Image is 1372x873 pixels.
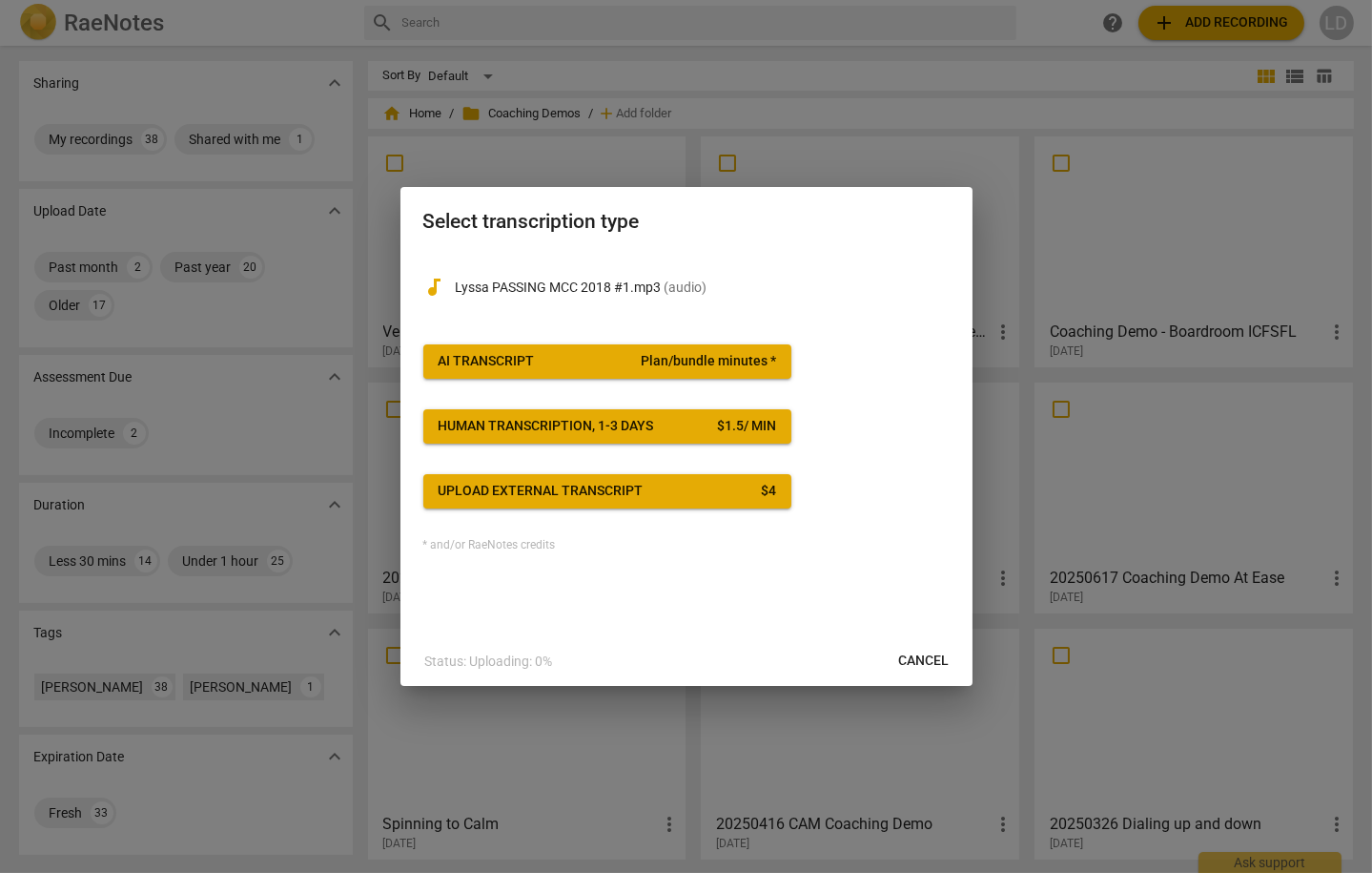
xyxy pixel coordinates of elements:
[665,280,707,295] span: ( audio )
[641,352,776,371] span: Plan/bundle minutes *
[423,344,791,379] button: AI TranscriptPlan/bundle minutes *
[884,644,965,678] button: Cancel
[439,352,535,371] div: AI Transcript
[423,210,950,234] h2: Select transcription type
[439,482,644,501] div: Upload external transcript
[423,276,446,299] span: audiotrack
[456,278,950,298] p: Lyssa PASSING MCC 2018 #1.mp3(audio)
[425,652,553,672] p: Status: Uploading: 0%
[423,539,950,552] div: * and/or RaeNotes credits
[899,652,950,671] span: Cancel
[423,409,791,444] button: Human transcription, 1-3 days$1.5/ min
[717,417,776,436] div: $ 1.5 / min
[423,474,791,509] button: Upload external transcript$4
[761,482,776,501] div: $ 4
[439,417,654,436] div: Human transcription, 1-3 days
